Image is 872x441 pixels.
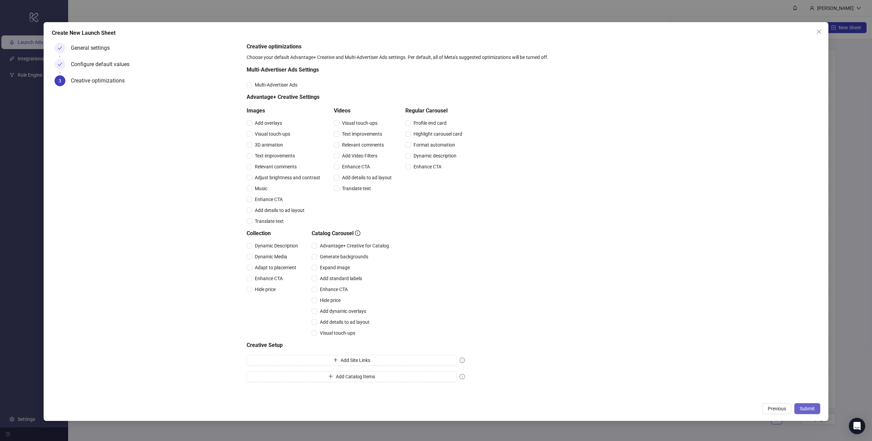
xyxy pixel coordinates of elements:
span: check [58,46,62,50]
span: 3D animation [252,141,286,149]
span: Relevant comments [339,141,387,149]
h5: Images [247,107,323,115]
span: Add dynamic overlays [317,307,369,315]
span: Enhance CTA [317,286,351,293]
div: Configure default values [71,59,135,70]
span: Enhance CTA [339,163,373,170]
span: Enhance CTA [252,275,285,282]
span: plus [333,358,338,362]
span: Generate backgrounds [317,253,371,260]
span: Add Catalog Items [336,374,375,379]
div: Creative optimizations [71,75,130,86]
span: Add Video Filters [339,152,380,159]
h5: Creative Setup [247,341,465,349]
span: Relevant comments [252,163,299,170]
span: 3 [59,78,61,83]
span: Dynamic Media [252,253,290,260]
span: close [816,29,822,34]
div: Open Intercom Messenger [849,418,865,434]
span: info-circle [355,230,360,236]
h5: Collection [247,229,301,238]
span: Previous [768,406,786,411]
div: General settings [71,43,115,54]
span: Format automation [411,141,458,149]
span: Enhance CTA [252,196,285,203]
span: Dynamic Description [252,242,301,249]
button: Submit [794,403,820,414]
span: Advantage+ Creative for Catalog [317,242,392,249]
span: Multi-Advertiser Ads [252,81,300,89]
span: Expand image [317,264,353,271]
h5: Catalog Carousel [312,229,392,238]
span: Enhance CTA [411,163,444,170]
h5: Videos [334,107,394,115]
span: Adapt to placement [252,264,299,271]
span: Profile end card [411,119,449,127]
div: Create New Launch Sheet [52,29,820,37]
span: exclamation-circle [460,374,465,379]
div: Choose your default Advantage+ Creative and Multi-Advertiser Ads settings. Per default, all of Me... [247,54,817,61]
span: Text improvements [339,130,385,138]
button: Add Site Links [247,355,457,366]
span: Submit [800,406,815,411]
span: Hide price [317,296,343,304]
button: Close [813,26,824,37]
span: Visual touch-ups [317,329,358,337]
span: Add overlays [252,119,285,127]
span: Add details to ad layout [339,174,394,181]
span: Text improvements [252,152,298,159]
span: Translate text [252,217,286,225]
button: Add Catalog Items [247,371,457,382]
span: plus [328,374,333,379]
span: Add details to ad layout [252,207,307,214]
button: Previous [762,403,792,414]
span: Adjust brightness and contrast [252,174,323,181]
h5: Advantage+ Creative Settings [247,93,465,101]
span: Dynamic description [411,152,459,159]
span: Music [252,185,270,192]
h5: Regular Carousel [405,107,465,115]
span: Visual touch-ups [339,119,380,127]
span: Add details to ad layout [317,318,372,326]
span: Visual touch-ups [252,130,293,138]
span: exclamation-circle [460,358,465,363]
h5: Creative optimizations [247,43,817,51]
span: Hide price [252,286,278,293]
span: check [58,62,62,67]
span: Add Site Links [341,358,370,363]
span: Translate text [339,185,374,192]
h5: Multi-Advertiser Ads Settings [247,66,465,74]
span: Highlight carousel card [411,130,465,138]
span: Add standard labels [317,275,365,282]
